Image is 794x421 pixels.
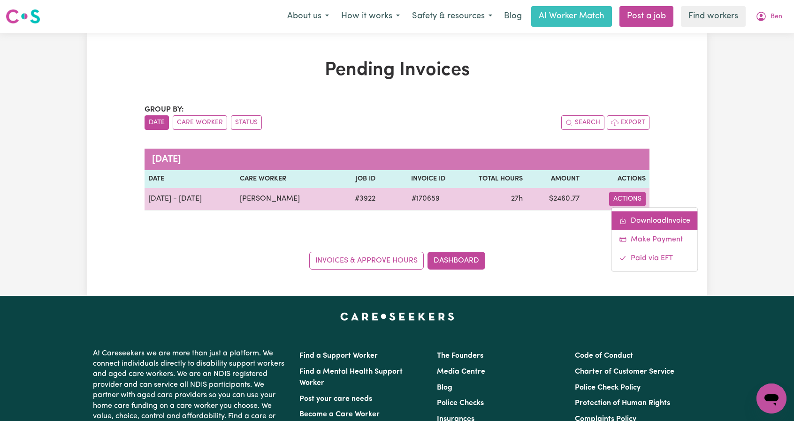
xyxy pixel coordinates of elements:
a: Dashboard [428,252,485,270]
a: Find a Mental Health Support Worker [299,368,403,387]
span: Group by: [145,106,184,113]
a: Blog [498,6,527,27]
a: Police Check Policy [575,384,641,391]
td: [PERSON_NAME] [236,188,337,210]
td: $ 2460.77 [527,188,583,210]
button: sort invoices by paid status [231,115,262,130]
th: Invoice ID [379,170,450,188]
span: Ben [771,12,782,22]
button: My Account [749,7,788,26]
a: Code of Conduct [575,352,633,360]
button: Safety & resources [406,7,498,26]
a: Become a Care Worker [299,411,380,418]
button: About us [281,7,335,26]
a: Make Payment [612,230,698,248]
th: Total Hours [449,170,527,188]
button: sort invoices by date [145,115,169,130]
span: 27 hours [511,195,523,203]
button: sort invoices by care worker [173,115,227,130]
a: Find a Support Worker [299,352,378,360]
button: How it works [335,7,406,26]
a: AI Worker Match [531,6,612,27]
td: # 3922 [337,188,379,210]
a: Post your care needs [299,395,372,403]
a: Protection of Human Rights [575,399,670,407]
th: Job ID [337,170,379,188]
th: Care Worker [236,170,337,188]
div: Actions [611,207,698,271]
td: [DATE] - [DATE] [145,188,236,210]
th: Date [145,170,236,188]
a: Charter of Customer Service [575,368,674,376]
a: Careseekers logo [6,6,40,27]
th: Actions [583,170,649,188]
h1: Pending Invoices [145,59,649,82]
span: # 170659 [406,193,445,204]
a: Find workers [681,6,746,27]
a: Download invoice #170659 [612,211,698,230]
a: Careseekers home page [340,313,454,320]
a: Invoices & Approve Hours [309,252,424,270]
a: Police Checks [437,399,484,407]
caption: [DATE] [145,149,649,170]
iframe: Button to launch messaging window [756,383,786,413]
button: Actions [609,192,646,206]
a: Blog [437,384,452,391]
a: Post a job [619,6,673,27]
button: Export [607,115,649,130]
button: Search [561,115,604,130]
th: Amount [527,170,583,188]
a: The Founders [437,352,483,360]
img: Careseekers logo [6,8,40,25]
a: Mark invoice #170659 as paid via EFT [612,248,698,267]
a: Media Centre [437,368,485,376]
